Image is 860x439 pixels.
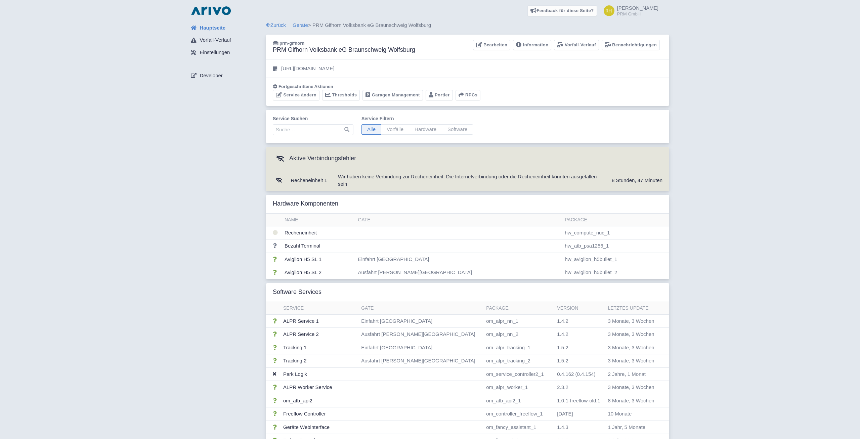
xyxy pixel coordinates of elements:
[281,328,358,341] td: ALPR Service 2
[273,115,353,122] label: Service suchen
[273,124,353,135] input: Suche…
[605,367,659,381] td: 2 Jahre, 1 Monat
[602,40,660,50] a: Benachrichtigungen
[273,46,415,54] h3: PRM Gifhorn Volksbank eG Braunschweig Wolfsburg
[605,354,659,368] td: 3 Monate, 3 Wochen
[293,22,308,28] a: Geräte
[605,381,659,394] td: 3 Monate, 3 Wochen
[338,174,597,187] span: Wir haben keine Verbindung zur Recheneinheit. Die Internetverbindung oder die Recheneinheit könnt...
[361,115,473,122] label: Service filtern
[185,34,266,47] a: Vorfall-Verlauf
[483,381,554,394] td: om_alpr_worker_1
[279,41,304,46] span: prm-gifhorn
[483,354,554,368] td: om_alpr_tracking_2
[185,21,266,34] a: Hauptseite
[282,226,355,239] td: Recheneinheit
[600,5,658,16] a: [PERSON_NAME] PRM GmbH
[281,65,334,73] p: [URL][DOMAIN_NAME]
[362,90,423,100] a: Garagen Management
[358,328,483,341] td: Ausfahrt [PERSON_NAME][GEOGRAPHIC_DATA]
[557,384,568,390] span: 2.3.2
[605,302,659,315] th: Letztes Update
[185,46,266,59] a: Einstellungen
[200,24,225,32] span: Hauptseite
[473,40,510,50] a: Bearbeiten
[609,170,669,191] td: 8 Stunden, 47 Minuten
[557,358,568,363] span: 1.5.2
[266,21,669,29] div: > PRM Gifhorn Volksbank eG Braunschweig Wolfsburg
[562,214,669,226] th: Package
[200,49,230,56] span: Einstellungen
[562,239,669,253] td: hw_atb_psa1256_1
[483,328,554,341] td: om_alpr_nn_2
[361,124,381,135] span: Alle
[200,36,231,44] span: Vorfall-Verlauf
[185,69,266,82] a: Developer
[617,12,658,16] small: PRM GmbH
[562,226,669,239] td: hw_compute_nuc_1
[273,289,321,296] h3: Software Services
[281,314,358,328] td: ALPR Service 1
[282,266,355,279] td: Avigilon H5 SL 2
[442,124,473,135] span: Software
[281,354,358,368] td: Tracking 2
[273,200,338,208] h3: Hardware Komponenten
[605,394,659,407] td: 8 Monate, 3 Wochen
[483,394,554,407] td: om_atb_api2_1
[281,381,358,394] td: ALPR Worker Service
[200,72,222,80] span: Developer
[483,341,554,354] td: om_alpr_tracking_1
[358,314,483,328] td: Einfahrt [GEOGRAPHIC_DATA]
[358,341,483,354] td: Einfahrt [GEOGRAPHIC_DATA]
[483,407,554,421] td: om_controller_freeflow_1
[557,345,568,350] span: 1.5.2
[281,302,358,315] th: Service
[266,22,286,28] a: Zurück
[381,124,409,135] span: Vorfälle
[605,314,659,328] td: 3 Monate, 3 Wochen
[358,354,483,368] td: Ausfahrt [PERSON_NAME][GEOGRAPHIC_DATA]
[605,341,659,354] td: 3 Monate, 3 Wochen
[483,302,554,315] th: Package
[483,314,554,328] td: om_alpr_nn_1
[557,331,568,337] span: 1.4.2
[513,40,551,50] a: Information
[605,421,659,434] td: 1 Jahr, 5 Monate
[483,367,554,381] td: om_service_controller2_1
[282,253,355,266] td: Avigilon H5 SL 1
[562,266,669,279] td: hw_avigilon_h5bullet_2
[281,407,358,421] td: Freeflow Controller
[527,5,597,16] a: Feedback für diese Seite?
[281,421,358,434] td: Geräte Webinterface
[617,5,658,11] span: [PERSON_NAME]
[426,90,453,100] a: Portier
[355,214,562,226] th: Gate
[273,152,356,165] h3: Aktive Verbindungsfehler
[355,266,562,279] td: Ausfahrt [PERSON_NAME][GEOGRAPHIC_DATA]
[554,40,599,50] a: Vorfall-Verlauf
[557,424,568,430] span: 1.4.3
[189,5,232,16] img: logo
[554,302,605,315] th: Version
[483,421,554,434] td: om_fancy_assistant_1
[409,124,442,135] span: Hardware
[557,371,574,377] span: 0.4.162
[355,253,562,266] td: Einfahrt [GEOGRAPHIC_DATA]
[456,90,481,100] button: RPCs
[282,239,355,253] td: Bezahl Terminal
[557,411,573,416] span: [DATE]
[562,253,669,266] td: hw_avigilon_h5bullet_1
[557,398,600,403] span: 1.0.1-freeflow-old.1
[281,394,358,407] td: om_atb_api2
[605,328,659,341] td: 3 Monate, 3 Wochen
[605,407,659,421] td: 10 Monate
[358,302,483,315] th: Gate
[281,341,358,354] td: Tracking 1
[281,367,358,381] td: Park Logik
[575,371,596,377] span: (0.4.154)
[273,90,319,100] a: Service ändern
[282,214,355,226] th: Name
[288,170,330,191] td: Recheneinheit 1
[278,84,333,89] span: Fortgeschrittene Aktionen
[557,318,568,324] span: 1.4.2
